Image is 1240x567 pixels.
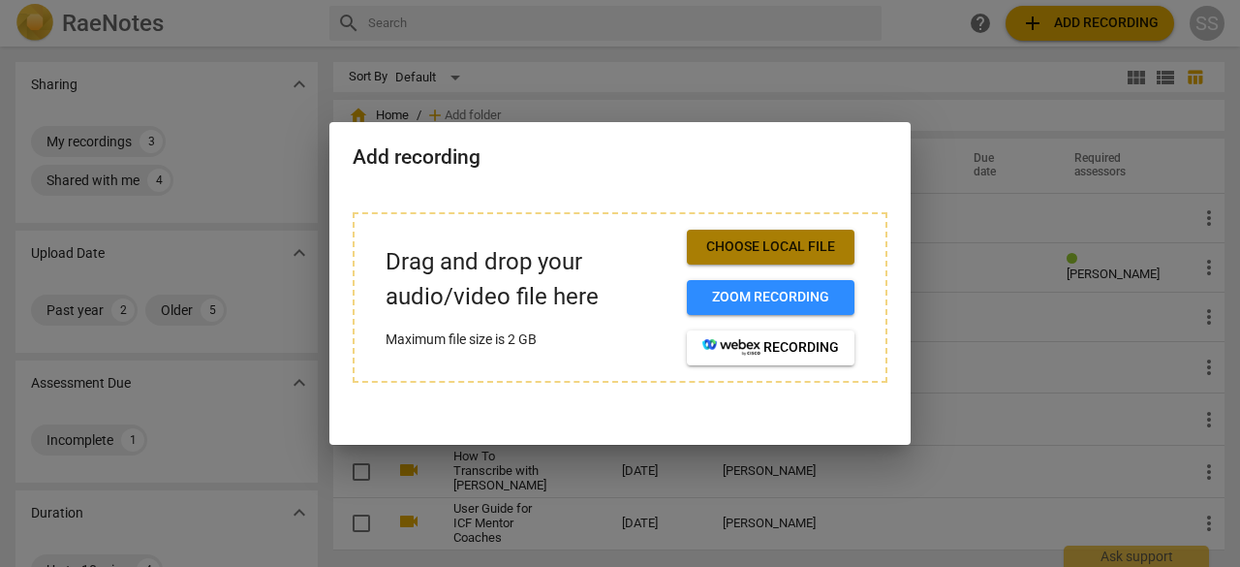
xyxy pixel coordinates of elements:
button: recording [687,331,854,365]
span: Zoom recording [702,288,839,307]
p: Drag and drop your audio/video file here [386,245,671,313]
span: Choose local file [702,237,839,257]
button: Choose local file [687,230,854,265]
p: Maximum file size is 2 GB [386,330,671,350]
button: Zoom recording [687,280,854,315]
span: recording [702,338,839,358]
h2: Add recording [353,145,887,170]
